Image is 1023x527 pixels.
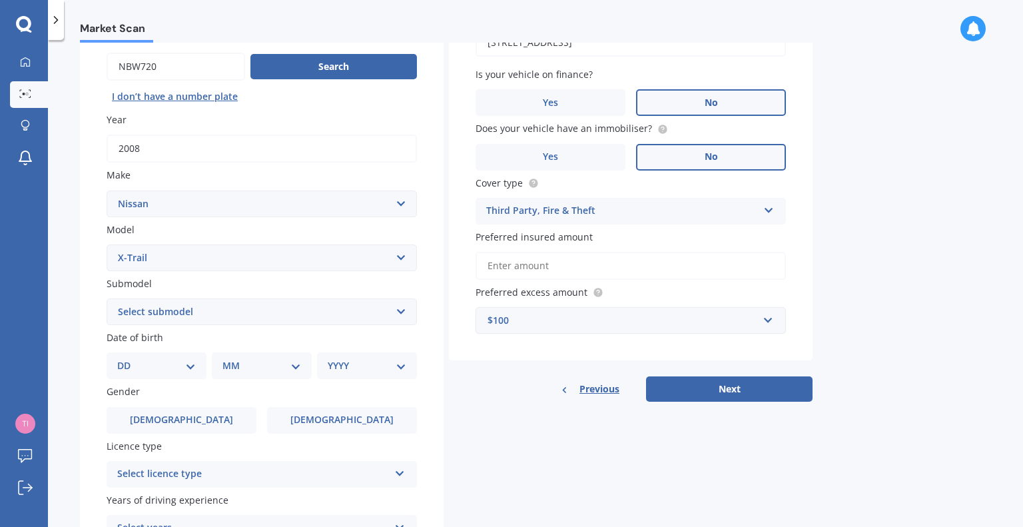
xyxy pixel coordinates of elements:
input: Enter plate number [107,53,245,81]
span: Cover type [476,177,523,189]
span: Does your vehicle have an immobiliser? [476,123,652,135]
span: Gender [107,386,140,398]
span: Previous [579,379,619,399]
div: $100 [488,313,758,328]
span: Submodel [107,277,152,290]
span: Yes [543,151,558,163]
span: [DEMOGRAPHIC_DATA] [290,414,394,426]
span: No [705,97,718,109]
span: Preferred insured amount [476,231,593,243]
span: Licence type [107,440,162,452]
span: Years of driving experience [107,494,228,506]
span: Is your vehicle on finance? [476,68,593,81]
button: Next [646,376,813,402]
span: Year [107,113,127,126]
button: I don’t have a number plate [107,86,243,107]
span: Model [107,223,135,236]
span: [DEMOGRAPHIC_DATA] [130,414,233,426]
input: YYYY [107,135,417,163]
span: Yes [543,97,558,109]
div: Select licence type [117,466,389,482]
span: Market Scan [80,22,153,40]
button: Search [250,54,417,79]
input: Enter amount [476,252,786,280]
span: Date of birth [107,331,163,344]
span: No [705,151,718,163]
div: Third Party, Fire & Theft [486,203,758,219]
input: Enter address [476,29,786,57]
img: 47137659ce57054e6bfade7b2be4bdca [15,414,35,434]
span: Make [107,169,131,182]
span: Preferred excess amount [476,286,587,298]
